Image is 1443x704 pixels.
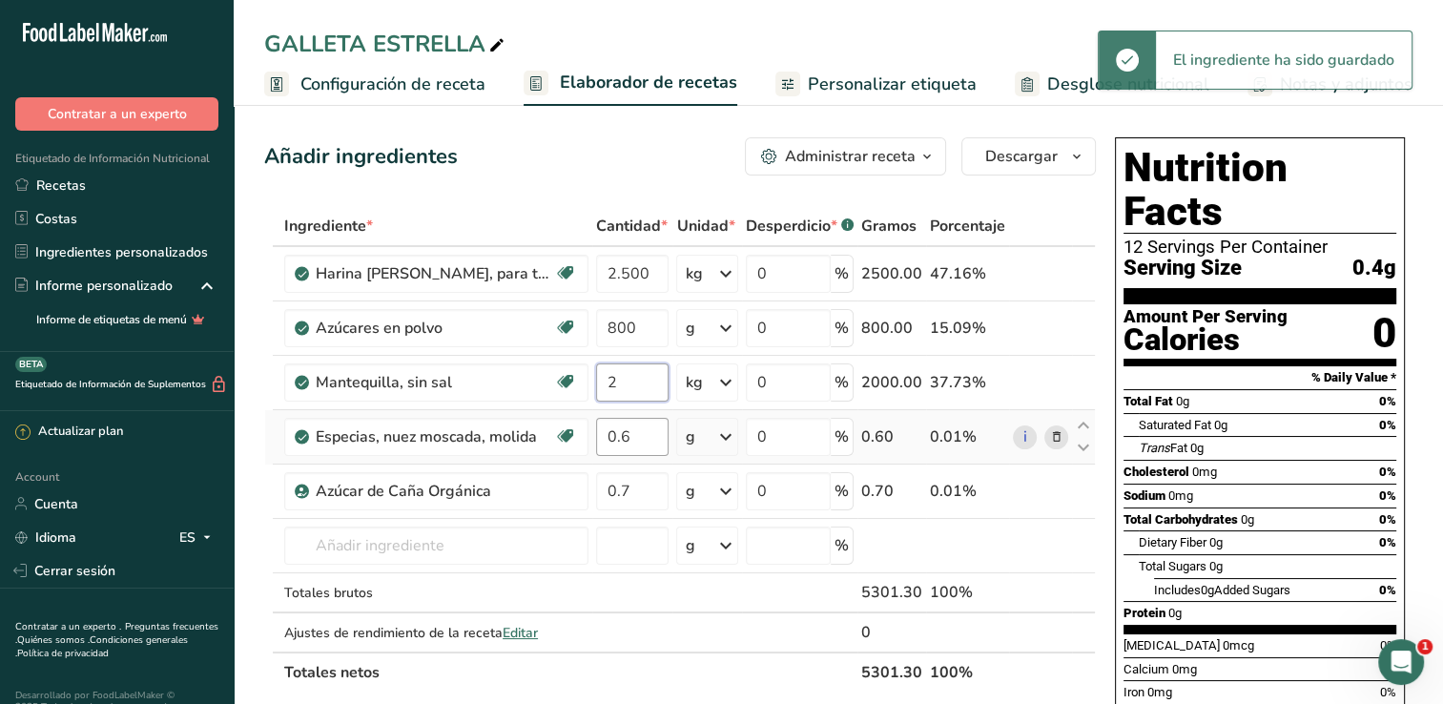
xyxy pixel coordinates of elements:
span: Porcentaje [930,215,1005,238]
div: 0.01% [930,425,1005,448]
span: Total Fat [1123,394,1173,408]
div: 0.01% [930,480,1005,503]
input: Añadir ingrediente [284,527,588,565]
span: Includes Added Sugars [1154,583,1290,597]
th: 5301.30 [857,652,926,692]
span: Configuración de receta [300,72,485,97]
a: Configuración de receta [264,63,485,106]
div: Calories [1123,326,1288,354]
span: 0% [1379,535,1396,549]
span: Iron [1123,685,1144,699]
th: Totales netos [280,652,857,692]
div: g [685,534,694,557]
span: Calcium [1123,662,1169,676]
a: Idioma [15,521,76,554]
a: Condiciones generales . [15,633,188,660]
span: 0g [1201,583,1214,597]
div: 12 Servings Per Container [1123,238,1396,257]
span: 0% [1379,394,1396,408]
span: 0% [1380,638,1396,652]
a: Preguntas frecuentes . [15,620,218,647]
span: 0g [1209,559,1223,573]
span: 0% [1379,583,1396,597]
div: Azúcares en polvo [316,317,554,340]
a: Contratar a un experto . [15,620,121,633]
span: 0.4g [1352,257,1396,280]
div: 0.60 [861,425,922,448]
div: 800.00 [861,317,922,340]
span: Serving Size [1123,257,1242,280]
div: BETA [15,357,47,372]
section: % Daily Value * [1123,366,1396,389]
th: 100% [926,652,1009,692]
span: 0g [1241,512,1254,527]
div: 15.09% [930,317,1005,340]
span: Total Sugars [1139,559,1206,573]
div: Actualizar plan [15,423,123,442]
span: Desglose nutricional [1047,72,1209,97]
div: 100% [930,581,1005,604]
a: Personalizar etiqueta [775,63,977,106]
span: 0g [1176,394,1189,408]
a: Quiénes somos . [17,633,90,647]
div: El ingrediente ha sido guardado [1156,31,1412,89]
span: 0g [1214,418,1227,432]
div: 37.73% [930,371,1005,394]
span: Sodium [1123,488,1165,503]
div: Amount Per Serving [1123,308,1288,326]
span: Total Carbohydrates [1123,512,1238,527]
div: Mantequilla, sin sal [316,371,554,394]
a: Elaborador de recetas [524,61,737,107]
span: Protein [1123,606,1165,620]
div: Totales brutos [284,583,588,603]
div: Ajustes de rendimiento de la receta [284,623,588,643]
span: 0mcg [1223,638,1254,652]
div: 0 [861,621,922,644]
span: 0% [1379,512,1396,527]
div: Especias, nuez moscada, molida [316,425,554,448]
div: Harina [PERSON_NAME], para todo uso, con levadura, enriquecida [316,262,554,285]
div: g [685,480,694,503]
button: Contratar a un experto [15,97,218,131]
span: Gramos [861,215,917,238]
a: Política de privacidad [17,647,109,660]
div: Administrar receta [785,145,916,168]
span: Personalizar etiqueta [808,72,977,97]
span: Elaborador de recetas [560,70,737,95]
span: 0mg [1168,488,1193,503]
div: 5301.30 [861,581,922,604]
div: 0.70 [861,480,922,503]
div: Azúcar de Caña Orgánica [316,480,554,503]
span: Descargar [985,145,1058,168]
span: 0mg [1192,465,1217,479]
span: 0% [1379,465,1396,479]
div: g [685,317,694,340]
span: 0g [1190,441,1204,455]
div: g [685,425,694,448]
button: Descargar [961,137,1096,176]
span: Cholesterol [1123,465,1189,479]
a: i [1013,425,1037,449]
span: 1 [1417,639,1433,654]
span: 0% [1379,418,1396,432]
div: 2000.00 [861,371,922,394]
span: [MEDICAL_DATA] [1123,638,1220,652]
span: 0mg [1172,662,1197,676]
span: 0% [1379,488,1396,503]
span: 0mg [1147,685,1172,699]
span: Saturated Fat [1139,418,1211,432]
span: 0% [1380,685,1396,699]
span: Editar [503,624,538,642]
iframe: Intercom live chat [1378,639,1424,685]
span: Ingrediente [284,215,373,238]
span: Cantidad [596,215,668,238]
div: ES [179,526,218,549]
a: Desglose nutricional [1015,63,1209,106]
span: Dietary Fiber [1139,535,1206,549]
span: 0g [1209,535,1223,549]
span: Fat [1139,441,1187,455]
div: 47.16% [930,262,1005,285]
div: Desperdicio [746,215,854,238]
div: 0 [1372,308,1396,359]
div: GALLETA ESTRELLA [264,27,508,61]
